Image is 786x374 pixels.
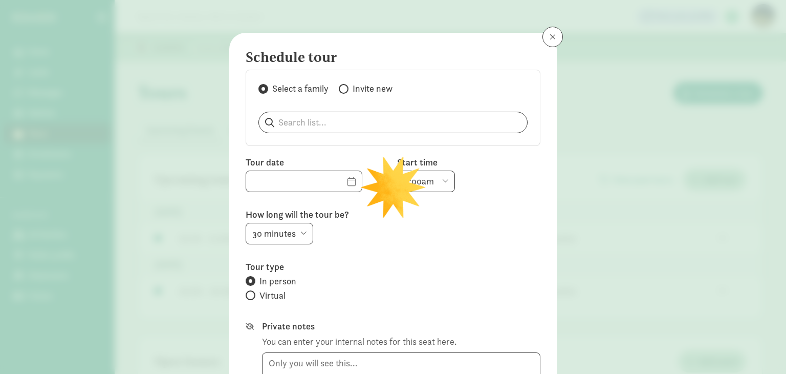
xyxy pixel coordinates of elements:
[262,335,456,348] div: You can enter your internal notes for this seat here.
[246,156,389,169] label: Tour date
[397,156,540,169] label: Start time
[246,49,532,66] h4: Schedule tour
[259,112,527,133] input: Search list...
[246,261,540,273] label: Tour type
[259,275,296,287] span: In person
[259,289,286,302] span: Virtual
[272,82,329,95] span: Select a family
[353,82,392,95] span: Invite new
[735,325,786,374] iframe: Chat Widget
[246,209,540,221] label: How long will the tour be?
[262,320,540,333] label: Private notes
